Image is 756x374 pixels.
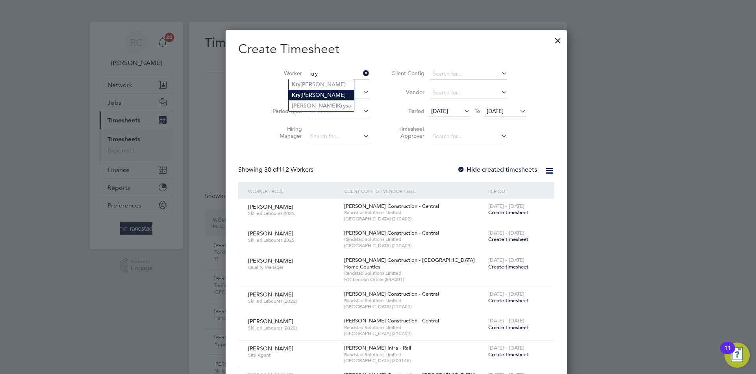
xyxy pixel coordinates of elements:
[248,345,293,352] span: [PERSON_NAME]
[264,166,313,174] span: 112 Workers
[488,236,528,243] span: Create timesheet
[248,264,338,270] span: Quality Manager
[248,237,338,243] span: Skilled Labourer 2025
[248,352,338,358] span: Site Agent
[457,166,537,174] label: Hide created timesheets
[248,230,293,237] span: [PERSON_NAME]
[344,216,484,222] span: [GEOGRAPHIC_DATA] (21CA02)
[488,324,528,331] span: Create timesheet
[487,107,504,115] span: [DATE]
[344,291,439,297] span: [PERSON_NAME] Construction - Central
[267,125,302,139] label: Hiring Manager
[389,107,424,115] label: Period
[238,166,315,174] div: Showing
[389,125,424,139] label: Timesheet Approver
[431,107,448,115] span: [DATE]
[267,70,302,77] label: Worker
[248,291,293,298] span: [PERSON_NAME]
[344,352,484,358] span: Randstad Solutions Limited
[337,102,346,109] b: Kry
[488,203,524,209] span: [DATE] - [DATE]
[472,106,482,116] span: To
[486,182,547,200] div: Period
[430,87,508,98] input: Search for...
[488,230,524,236] span: [DATE] - [DATE]
[344,344,411,351] span: [PERSON_NAME] Infra - Rail
[389,70,424,77] label: Client Config
[308,69,369,80] input: Search for...
[344,236,484,243] span: Randstad Solutions Limited
[724,348,731,358] div: 11
[344,298,484,304] span: Randstad Solutions Limited
[344,203,439,209] span: [PERSON_NAME] Construction - Central
[344,270,484,276] span: Randstad Solutions Limited
[488,317,524,324] span: [DATE] - [DATE]
[248,203,293,210] span: [PERSON_NAME]
[724,343,750,368] button: Open Resource Center, 11 new notifications
[248,325,338,331] span: Skilled Labourer (2022)
[344,357,484,364] span: [GEOGRAPHIC_DATA] (300148)
[488,257,524,263] span: [DATE] - [DATE]
[248,318,293,325] span: [PERSON_NAME]
[430,69,508,80] input: Search for...
[246,182,342,200] div: Worker / Role
[289,90,354,100] li: [PERSON_NAME]
[238,41,554,57] h2: Create Timesheet
[488,297,528,304] span: Create timesheet
[267,107,302,115] label: Period Type
[344,330,484,337] span: [GEOGRAPHIC_DATA] (21CA02)
[430,131,508,142] input: Search for...
[248,298,338,304] span: Skilled Labourer (2022)
[289,79,354,90] li: [PERSON_NAME]
[342,182,486,200] div: Client Config / Vendor / Site
[248,257,293,264] span: [PERSON_NAME]
[289,100,354,111] li: [PERSON_NAME] sa
[344,276,484,283] span: HO London Office (54A001)
[344,257,475,270] span: [PERSON_NAME] Construction - [GEOGRAPHIC_DATA] Home Counties
[267,89,302,96] label: Site
[488,209,528,216] span: Create timesheet
[344,317,439,324] span: [PERSON_NAME] Construction - Central
[344,243,484,249] span: [GEOGRAPHIC_DATA] (21CA02)
[344,209,484,216] span: Randstad Solutions Limited
[344,324,484,331] span: Randstad Solutions Limited
[308,131,369,142] input: Search for...
[264,166,278,174] span: 30 of
[344,230,439,236] span: [PERSON_NAME] Construction - Central
[488,344,524,351] span: [DATE] - [DATE]
[488,351,528,358] span: Create timesheet
[389,89,424,96] label: Vendor
[248,210,338,217] span: Skilled Labourer 2025
[488,291,524,297] span: [DATE] - [DATE]
[488,263,528,270] span: Create timesheet
[292,81,300,88] b: Kry
[344,304,484,310] span: [GEOGRAPHIC_DATA] (21CA02)
[292,92,300,98] b: Kry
